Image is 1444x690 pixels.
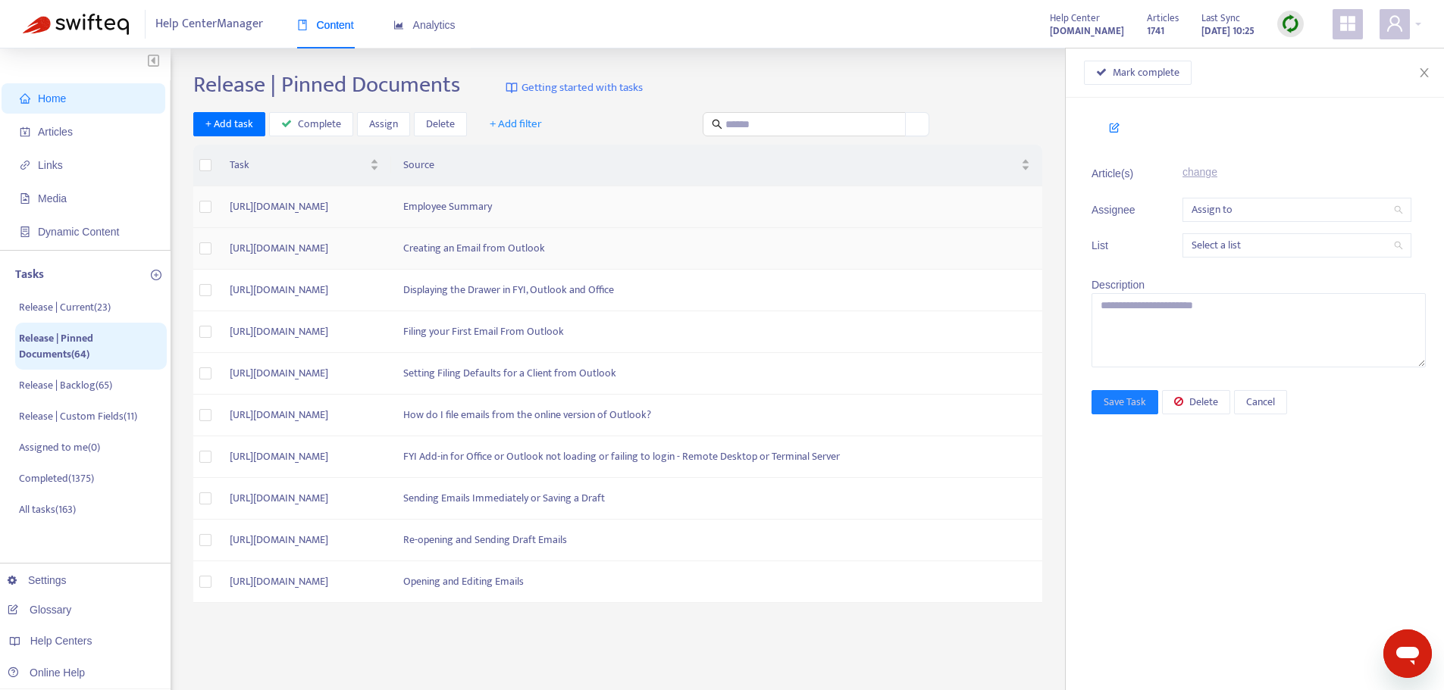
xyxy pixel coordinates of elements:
[155,10,263,39] span: Help Center Manager
[193,71,460,98] h2: Release | Pinned Documents
[269,112,353,136] button: Complete
[1201,23,1254,39] strong: [DATE] 10:25
[506,82,518,94] img: image-link
[297,19,354,31] span: Content
[1246,394,1275,411] span: Cancel
[391,311,1042,353] td: Filing your First Email From Outlook
[1339,14,1357,33] span: appstore
[391,228,1042,270] td: Creating an Email from Outlook
[1084,61,1192,85] button: Mark complete
[23,14,129,35] img: Swifteq
[15,266,44,284] p: Tasks
[1418,67,1430,79] span: close
[391,145,1042,186] th: Source
[1394,241,1403,250] span: search
[506,71,643,105] a: Getting started with tasks
[1092,390,1158,414] button: Save Task
[38,159,63,171] span: Links
[38,92,66,105] span: Home
[20,193,30,204] span: file-image
[38,226,119,238] span: Dynamic Content
[522,80,643,97] span: Getting started with tasks
[393,19,456,31] span: Analytics
[38,126,73,138] span: Articles
[391,186,1042,228] td: Employee Summary
[1147,23,1164,39] strong: 1741
[38,192,67,205] span: Media
[1113,64,1179,81] span: Mark complete
[391,270,1042,311] td: Displaying the Drawer in FYI, Outlook and Office
[218,311,391,353] td: [URL][DOMAIN_NAME]
[20,126,30,137] span: account-book
[391,520,1042,561] td: Re-opening and Sending Draft Emails
[1050,10,1100,27] span: Help Center
[298,116,341,133] span: Complete
[19,377,112,393] p: Release | Backlog ( 65 )
[414,112,467,136] button: Delete
[1414,66,1435,80] button: Close
[393,20,404,30] span: area-chart
[20,226,30,237] span: container
[218,436,391,478] td: [URL][DOMAIN_NAME]
[218,186,391,228] td: [URL][DOMAIN_NAME]
[297,20,308,30] span: book
[19,470,94,486] p: Completed ( 1375 )
[391,561,1042,603] td: Opening and Editing Emails
[1182,166,1217,178] a: change
[1147,10,1179,27] span: Articles
[391,395,1042,436] td: How do I file emails from the online version of Outlook?
[1234,390,1287,414] button: Cancel
[1092,165,1145,182] span: Article(s)
[8,667,85,679] a: Online Help
[391,478,1042,520] td: Sending Emails Immediately or Saving a Draft
[391,436,1042,478] td: FYI Add-in for Office or Outlook not loading or failing to login - Remote Desktop or Terminal Server
[1394,205,1403,214] span: search
[193,112,265,136] button: + Add task
[712,119,722,130] span: search
[218,353,391,395] td: [URL][DOMAIN_NAME]
[205,116,253,133] span: + Add task
[19,408,137,424] p: Release | Custom Fields ( 11 )
[19,299,111,315] p: Release | Current ( 23 )
[19,330,163,362] p: Release | Pinned Documents ( 64 )
[218,395,391,436] td: [URL][DOMAIN_NAME]
[218,145,391,186] th: Task
[1050,23,1124,39] strong: [DOMAIN_NAME]
[218,520,391,561] td: [URL][DOMAIN_NAME]
[218,270,391,311] td: [URL][DOMAIN_NAME]
[1201,10,1240,27] span: Last Sync
[478,112,553,136] button: + Add filter
[1189,394,1218,411] span: Delete
[20,160,30,170] span: link
[19,439,100,455] p: Assigned to me ( 0 )
[151,270,161,280] span: plus-circle
[1050,22,1124,39] a: [DOMAIN_NAME]
[403,157,1018,173] span: Source
[1162,390,1230,414] button: Delete
[391,353,1042,395] td: Setting Filing Defaults for a Client from Outlook
[20,93,30,104] span: home
[1092,201,1145,218] span: Assignee
[357,112,410,136] button: Assign
[8,604,71,616] a: Glossary
[8,574,67,586] a: Settings
[1092,237,1145,254] span: List
[30,635,92,647] span: Help Centers
[1092,279,1145,291] span: Description
[426,116,455,133] span: Delete
[1386,14,1404,33] span: user
[230,157,367,173] span: Task
[19,501,76,517] p: All tasks ( 163 )
[218,561,391,603] td: [URL][DOMAIN_NAME]
[218,228,391,270] td: [URL][DOMAIN_NAME]
[218,478,391,520] td: [URL][DOMAIN_NAME]
[1383,629,1432,678] iframe: Button to launch messaging window
[369,116,398,133] span: Assign
[1281,14,1300,33] img: sync.dc5367851b00ba804db3.png
[490,115,542,133] span: + Add filter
